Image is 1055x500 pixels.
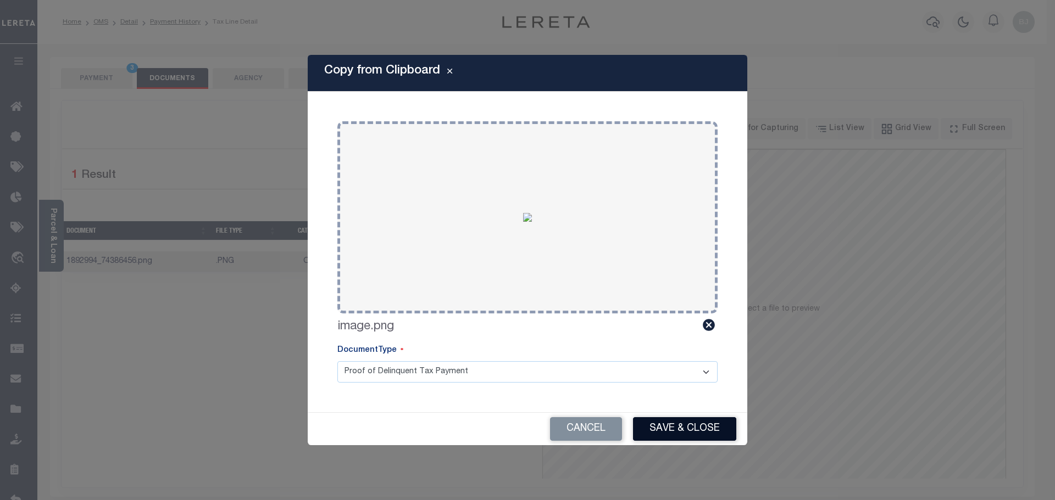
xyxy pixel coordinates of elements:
[523,213,532,222] img: ca58bd8d-ca23-4949-8ba0-e27b21bb994b
[337,345,403,357] label: DocumentType
[337,318,394,336] label: image.png
[324,64,440,78] h5: Copy from Clipboard
[550,417,622,441] button: Cancel
[633,417,736,441] button: Save & Close
[440,66,459,80] button: Close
